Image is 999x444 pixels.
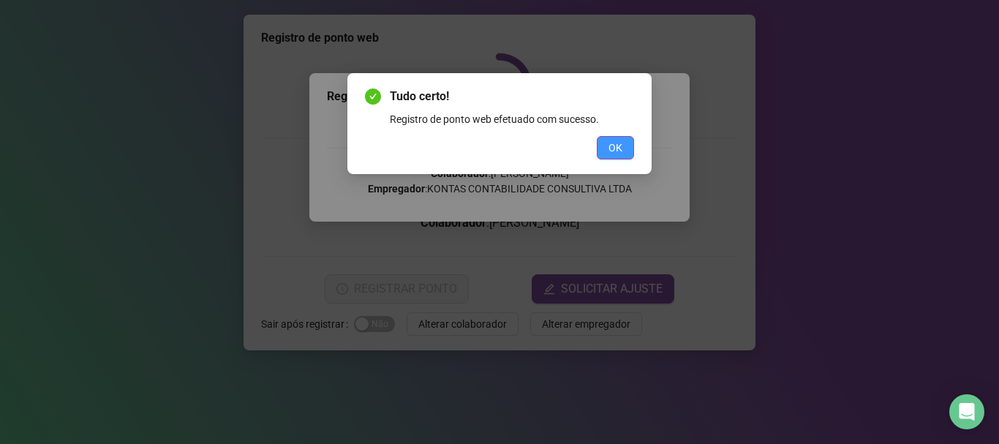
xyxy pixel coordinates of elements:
button: OK [597,136,634,159]
span: OK [608,140,622,156]
span: check-circle [365,89,381,105]
span: Tudo certo! [390,88,634,105]
div: Open Intercom Messenger [949,394,984,429]
div: Registro de ponto web efetuado com sucesso. [390,111,634,127]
